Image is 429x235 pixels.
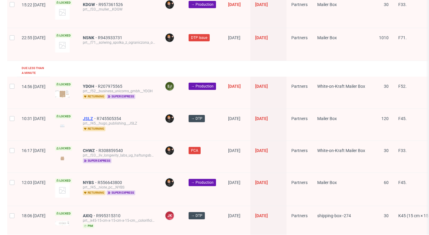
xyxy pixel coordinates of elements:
[55,146,72,151] span: Locked
[291,213,308,218] span: Partners
[98,180,123,185] a: R556643800
[255,213,268,218] span: [DATE]
[83,180,98,185] a: NYBS
[291,180,308,185] span: Partners
[99,2,124,7] a: R957361526
[398,116,407,121] span: F45.
[98,84,124,89] a: R207975565
[83,116,97,121] a: JSLZ
[384,180,389,185] span: 60
[317,84,365,89] span: White-on-Kraft Mailer Box
[22,116,45,121] span: 10:31 [DATE]
[22,148,45,153] span: 16:17 [DATE]
[83,224,94,228] span: pim
[379,35,389,40] span: 1010
[384,2,389,7] span: 30
[83,84,98,89] a: YDOH
[228,35,240,40] span: [DATE]
[165,114,174,123] img: Dominik Grosicki
[398,35,407,40] span: F71.
[55,178,72,183] span: Locked
[398,84,407,89] span: F52.
[291,84,308,89] span: Partners
[165,211,174,220] figcaption: JK
[191,84,214,89] span: → Production
[83,7,155,12] div: prt__f33__muller__KDGW
[398,2,407,7] span: F33.
[165,178,174,187] img: Dominik Grosicki
[255,148,268,153] span: [DATE]
[191,180,214,185] span: → Production
[317,35,337,40] span: Mailer Box
[99,148,124,153] a: R308859540
[55,90,70,98] img: version_two_editor_design.png
[228,116,240,121] span: [DATE]
[83,94,105,99] span: returning
[98,35,124,40] a: R943933731
[55,221,70,226] img: version_two_editor_design.png
[317,213,351,218] span: shipping-box--274
[55,82,72,87] span: Locked
[384,148,389,153] span: 30
[191,148,198,153] span: PCA
[384,84,389,89] span: 30
[22,2,45,7] span: 15:22 [DATE]
[317,180,337,185] span: Mailer Box
[55,154,70,162] img: version_two_editor_design
[83,35,98,40] a: NSNK
[83,158,111,163] span: super express
[55,114,72,119] span: Locked
[97,116,122,121] span: R745505354
[228,148,240,153] span: [DATE]
[55,33,72,38] span: Locked
[317,116,337,121] span: Mailer Box
[22,84,45,89] span: 14:56 [DATE]
[55,0,72,5] span: Locked
[96,213,122,218] a: R995315310
[317,148,365,153] span: White-on-Kraft Mailer Box
[107,190,135,195] span: super express
[228,213,240,218] span: [DATE]
[165,82,174,91] figcaption: EJ
[191,213,202,218] span: → DTP
[228,2,241,7] span: [DATE]
[191,2,214,7] span: → Production
[255,116,268,121] span: [DATE]
[22,213,45,218] span: 18:06 [DATE]
[291,35,308,40] span: Partners
[83,185,155,190] div: prt__f45__niote_pc__NYBS
[22,35,45,40] span: 22:55 [DATE]
[83,40,155,45] div: prt__f71__solwing_spolka_z_ograniczona_odpowiedzialnoscia__NSNK
[83,190,105,195] span: returning
[255,180,268,185] span: [DATE]
[228,180,240,185] span: [DATE]
[83,2,99,7] a: KDGW
[191,116,202,121] span: → DTP
[165,33,174,42] img: Dominik Grosicki
[55,122,70,130] img: version_two_editor_design
[83,121,155,126] div: prt__f45__hugo_publishing__JSLZ
[83,89,155,94] div: prt__f52__business_unicorns_gmbh__YDOH
[255,84,268,89] span: [DATE]
[83,213,96,218] a: AXIQ
[398,148,407,153] span: F33.
[107,94,135,99] span: super express
[384,213,389,218] span: 30
[83,148,99,153] span: CHWZ
[55,211,72,216] span: Locked
[22,66,45,75] div: Due less than a minute
[191,35,207,40] span: DTP Issue
[381,116,389,121] span: 120
[22,180,45,185] span: 12:03 [DATE]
